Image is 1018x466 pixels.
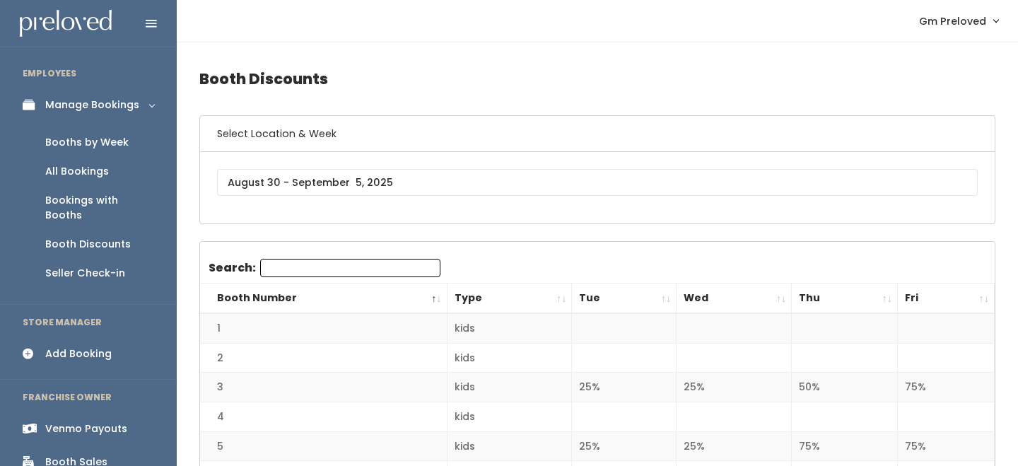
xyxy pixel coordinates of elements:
td: kids [447,373,572,402]
img: preloved logo [20,10,112,37]
td: kids [447,313,572,343]
td: kids [447,402,572,431]
th: Fri: activate to sort column ascending [898,284,995,314]
div: Booths by Week [45,135,129,150]
td: kids [447,343,572,373]
span: Gm Preloved [919,13,986,29]
h6: Select Location & Week [200,116,995,152]
td: 1 [200,313,447,343]
td: 50% [792,373,898,402]
td: 25% [677,373,792,402]
td: 75% [898,431,995,461]
div: All Bookings [45,164,109,179]
td: 3 [200,373,447,402]
th: Wed: activate to sort column ascending [677,284,792,314]
a: Gm Preloved [905,6,1012,36]
div: Seller Check-in [45,266,125,281]
input: Search: [260,259,440,277]
td: 4 [200,402,447,431]
td: 25% [572,373,677,402]
div: Manage Bookings [45,98,139,112]
th: Tue: activate to sort column ascending [572,284,677,314]
div: Venmo Payouts [45,421,127,436]
th: Booth Number: activate to sort column descending [200,284,447,314]
div: Add Booking [45,346,112,361]
input: August 30 - September 5, 2025 [217,169,978,196]
td: 25% [677,431,792,461]
td: 5 [200,431,447,461]
td: 25% [572,431,677,461]
td: 75% [792,431,898,461]
td: kids [447,431,572,461]
td: 2 [200,343,447,373]
label: Search: [209,259,440,277]
th: Type: activate to sort column ascending [447,284,572,314]
th: Thu: activate to sort column ascending [792,284,898,314]
td: 75% [898,373,995,402]
div: Bookings with Booths [45,193,154,223]
div: Booth Discounts [45,237,131,252]
h4: Booth Discounts [199,59,995,98]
